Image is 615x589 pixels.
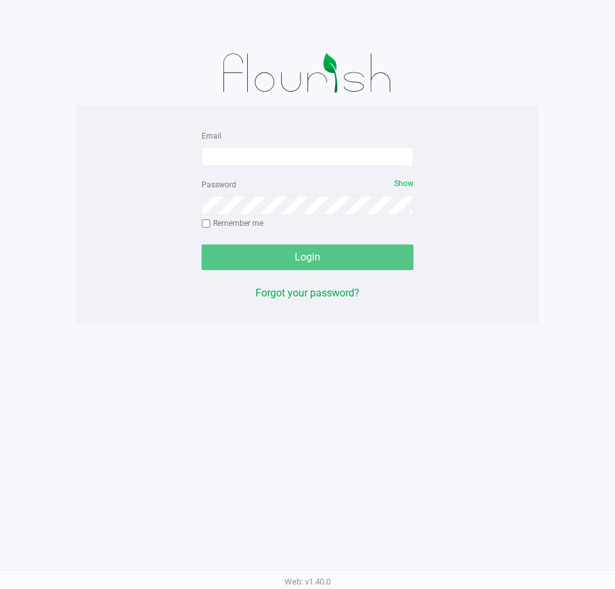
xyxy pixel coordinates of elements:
[202,130,221,142] label: Email
[284,577,331,586] span: Web: v1.40.0
[202,218,263,229] label: Remember me
[256,286,359,301] button: Forgot your password?
[394,179,413,188] span: Show
[202,219,211,228] input: Remember me
[202,179,236,191] label: Password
